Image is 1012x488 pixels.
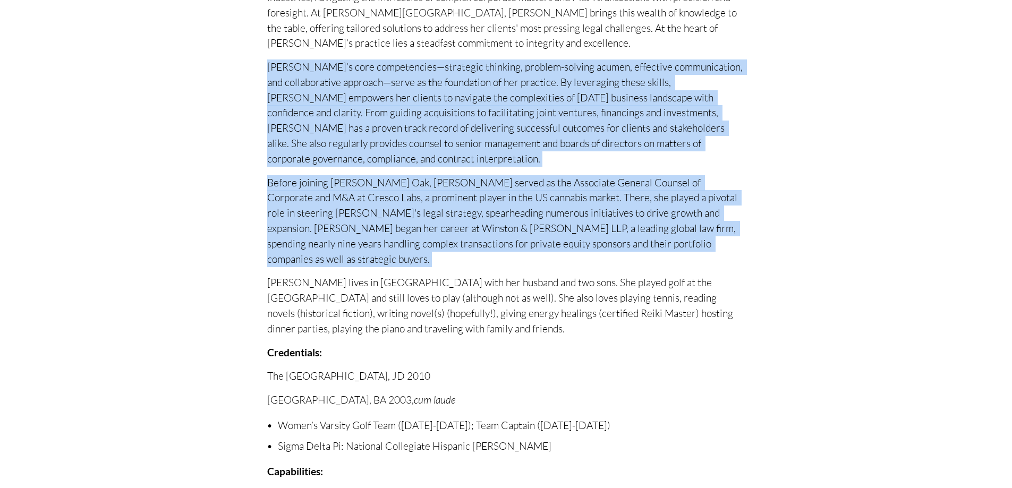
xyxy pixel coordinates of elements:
p: Sigma Delta Pi: National Collegiate Hispanic [PERSON_NAME] [278,439,745,454]
em: cum laude [414,393,456,406]
p: [PERSON_NAME] lives in [GEOGRAPHIC_DATA] with her husband and two sons. She played golf at the [G... [267,275,745,336]
p: [PERSON_NAME]’s core competencies—strategic thinking, problem-solving acumen, effective communica... [267,59,745,167]
p: Women’s Varsity Golf Team ([DATE]-[DATE]); Team Captain ([DATE]-[DATE]) [278,418,745,433]
strong: Credentials: [267,346,322,358]
p: The [GEOGRAPHIC_DATA], JD 2010 [267,369,745,384]
strong: Capabilities: [267,465,323,477]
p: [GEOGRAPHIC_DATA], BA 2003, [267,392,745,408]
p: Before joining [PERSON_NAME] Oak, [PERSON_NAME] served as the Associate General Counsel of Corpor... [267,175,745,267]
